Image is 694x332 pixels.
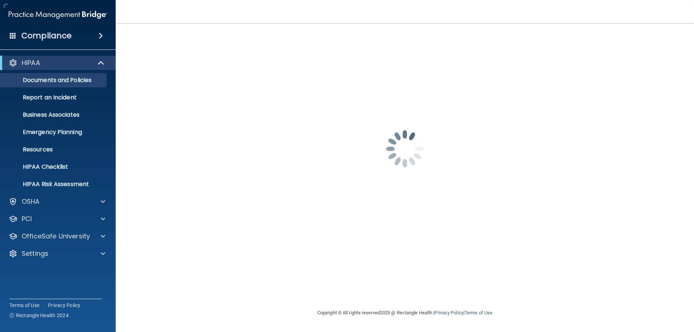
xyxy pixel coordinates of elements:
[464,310,492,315] a: Terms of Use
[22,249,48,258] p: Settings
[22,59,40,67] p: HIPAA
[569,281,685,310] iframe: Drift Widget Chat Controller
[434,310,463,315] a: Privacy Policy
[369,113,441,185] img: spinner.e123f6fc.gif
[5,111,103,118] p: Business Associates
[9,302,39,309] a: Terms of Use
[5,181,103,188] p: HIPAA Risk Assessment
[9,59,105,67] a: HIPAA
[5,146,103,153] p: Resources
[9,232,105,241] a: OfficeSafe University
[5,94,103,101] p: Report an Incident
[22,232,90,241] p: OfficeSafe University
[9,197,105,206] a: OSHA
[5,129,103,136] p: Emergency Planning
[5,163,103,171] p: HIPAA Checklist
[9,312,69,319] span: Ⓒ Rectangle Health 2024
[9,8,107,22] img: PMB logo
[9,215,105,223] a: PCI
[9,249,105,258] a: Settings
[22,215,32,223] p: PCI
[22,197,40,206] p: OSHA
[21,31,72,41] h4: Compliance
[273,301,537,324] div: Copyright © All rights reserved 2025 @ Rectangle Health | |
[5,77,103,84] p: Documents and Policies
[48,302,81,309] a: Privacy Policy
